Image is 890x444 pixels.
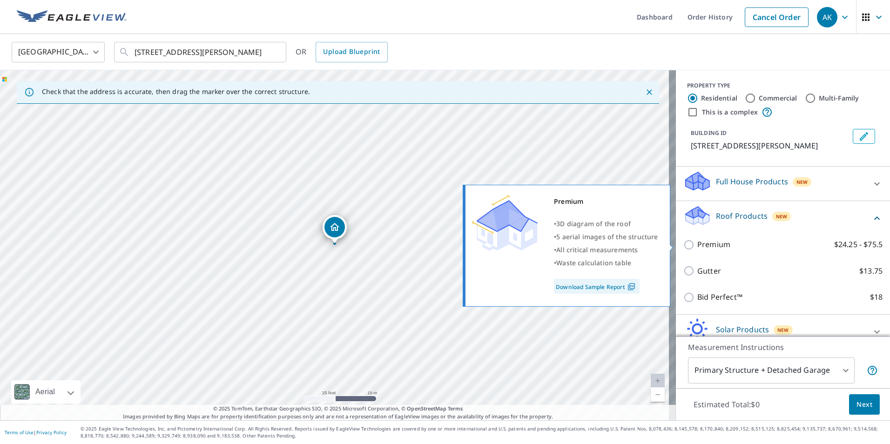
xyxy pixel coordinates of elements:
span: © 2025 TomTom, Earthstar Geographics SIO, © 2025 Microsoft Corporation, © [213,405,463,413]
label: Residential [701,94,737,103]
p: © 2025 Eagle View Technologies, Inc. and Pictometry International Corp. All Rights Reserved. Repo... [81,425,885,439]
span: 3D diagram of the roof [556,219,631,228]
p: Check that the address is accurate, then drag the marker over the correct structure. [42,87,310,96]
p: Roof Products [716,210,768,222]
a: Current Level 20, Zoom In Disabled [651,374,665,388]
span: Waste calculation table [556,258,631,267]
p: | [5,430,67,435]
p: [STREET_ADDRESS][PERSON_NAME] [691,140,849,151]
p: $18 [870,291,883,303]
span: All critical measurements [556,245,638,254]
button: Close [643,86,655,98]
div: Premium [554,195,658,208]
p: $24.25 - $75.5 [834,239,883,250]
img: EV Logo [17,10,127,24]
span: New [796,178,808,186]
p: Full House Products [716,176,788,187]
div: Aerial [33,380,58,404]
label: This is a complex [702,108,758,117]
div: Dropped pin, building 1, Residential property, 575 Brownlee Rd Eighty Four, PA 15330 [323,215,347,244]
p: Bid Perfect™ [697,291,742,303]
p: $13.75 [859,265,883,277]
label: Multi-Family [819,94,859,103]
label: Commercial [759,94,797,103]
span: 5 aerial images of the structure [556,232,658,241]
div: Primary Structure + Detached Garage [688,357,855,383]
p: Estimated Total: $0 [686,394,767,415]
div: • [554,217,658,230]
a: Cancel Order [745,7,809,27]
a: Download Sample Report [554,279,640,294]
a: OpenStreetMap [407,405,446,412]
img: Premium [472,195,538,251]
div: • [554,256,658,269]
img: Pdf Icon [625,283,638,291]
span: New [777,326,789,334]
span: Your report will include the primary structure and a detached garage if one exists. [867,365,878,376]
p: Solar Products [716,324,769,335]
input: Search by address or latitude-longitude [135,39,267,65]
p: Gutter [697,265,721,277]
div: PROPERTY TYPE [687,81,879,90]
span: New [776,213,788,220]
button: Edit building 1 [853,129,875,144]
a: Current Level 20, Zoom Out [651,388,665,402]
div: Roof ProductsNew [683,205,883,231]
div: OR [296,42,388,62]
div: • [554,230,658,243]
div: • [554,243,658,256]
p: BUILDING ID [691,129,727,137]
p: Measurement Instructions [688,342,878,353]
a: Privacy Policy [36,429,67,436]
p: Premium [697,239,730,250]
div: AK [817,7,837,27]
div: [GEOGRAPHIC_DATA] [12,39,105,65]
a: Upload Blueprint [316,42,387,62]
span: Upload Blueprint [323,46,380,58]
a: Terms of Use [5,429,34,436]
a: Terms [448,405,463,412]
div: Aerial [11,380,81,404]
span: Next [856,399,872,410]
div: Full House ProductsNew [683,170,883,197]
div: Solar ProductsNew [683,318,883,345]
button: Next [849,394,880,415]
